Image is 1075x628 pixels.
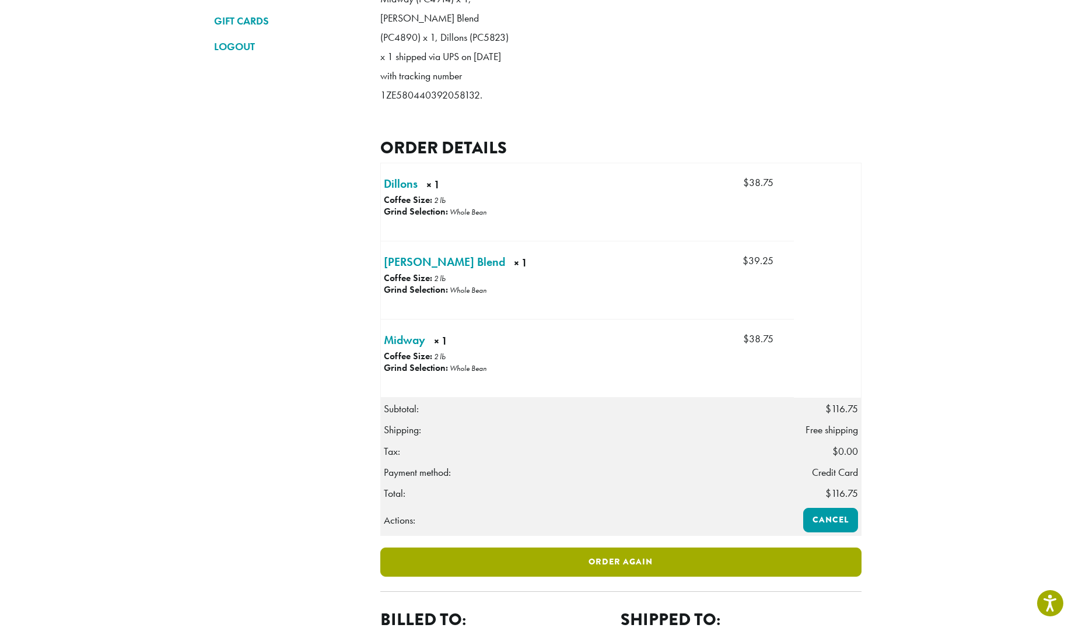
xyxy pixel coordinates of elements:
[384,331,425,349] a: Midway
[450,363,486,373] p: Whole Bean
[825,487,858,500] span: 116.75
[426,177,474,195] strong: × 1
[384,175,418,192] a: Dillons
[825,402,858,415] span: 116.75
[450,285,486,295] p: Whole Bean
[803,508,858,532] a: Cancel order 360787
[384,205,448,217] strong: Grind Selection:
[743,332,749,345] span: $
[214,37,363,57] a: LOGOUT
[384,272,432,284] strong: Coffee Size:
[380,398,794,419] th: Subtotal:
[743,254,748,267] span: $
[384,350,432,362] strong: Coffee Size:
[434,352,446,362] p: 2 lb
[380,504,794,535] th: Actions:
[450,207,486,217] p: Whole Bean
[384,283,448,296] strong: Grind Selection:
[384,194,432,206] strong: Coffee Size:
[794,419,861,440] td: Free shipping
[380,138,862,158] h2: Order details
[832,445,838,458] span: $
[434,334,484,352] strong: × 1
[825,487,831,500] span: $
[743,254,773,267] bdi: 39.25
[380,419,794,440] th: Shipping:
[434,195,446,205] p: 2 lb
[384,253,505,271] a: [PERSON_NAME] Blend
[380,483,794,504] th: Total:
[434,273,446,283] p: 2 lb
[832,445,858,458] span: 0.00
[794,462,861,483] td: Credit Card
[825,402,831,415] span: $
[380,462,794,483] th: Payment method:
[214,11,363,31] a: GIFT CARDS
[384,362,448,374] strong: Grind Selection:
[514,255,588,273] strong: × 1
[743,332,773,345] bdi: 38.75
[743,176,749,189] span: $
[380,548,862,577] a: Order again
[743,176,773,189] bdi: 38.75
[380,441,794,462] th: Tax:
